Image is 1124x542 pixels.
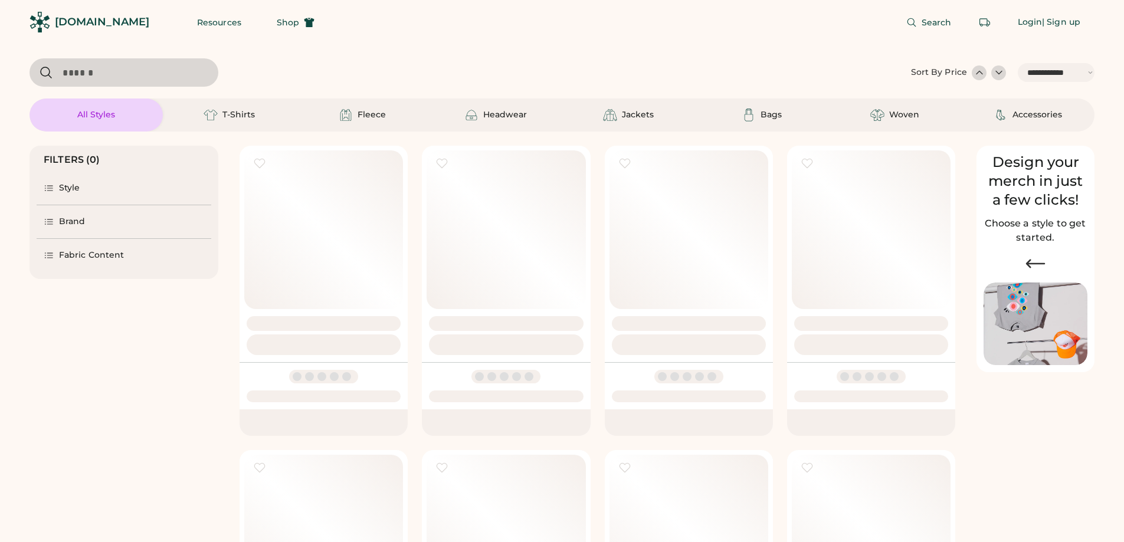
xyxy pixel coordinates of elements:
[277,18,299,27] span: Shop
[263,11,329,34] button: Shop
[922,18,952,27] span: Search
[1042,17,1080,28] div: | Sign up
[183,11,255,34] button: Resources
[339,108,353,122] img: Fleece Icon
[358,109,386,121] div: Fleece
[761,109,782,121] div: Bags
[204,108,218,122] img: T-Shirts Icon
[44,153,100,167] div: FILTERS (0)
[984,283,1087,366] img: Image of Lisa Congdon Eye Print on T-Shirt and Hat
[59,249,124,261] div: Fabric Content
[870,108,884,122] img: Woven Icon
[742,108,756,122] img: Bags Icon
[59,182,80,194] div: Style
[889,109,919,121] div: Woven
[59,216,86,228] div: Brand
[622,109,654,121] div: Jackets
[55,15,149,29] div: [DOMAIN_NAME]
[1018,17,1043,28] div: Login
[222,109,255,121] div: T-Shirts
[30,12,50,32] img: Rendered Logo - Screens
[483,109,527,121] div: Headwear
[984,153,1087,209] div: Design your merch in just a few clicks!
[892,11,966,34] button: Search
[994,108,1008,122] img: Accessories Icon
[1012,109,1062,121] div: Accessories
[603,108,617,122] img: Jackets Icon
[973,11,997,34] button: Retrieve an order
[77,109,115,121] div: All Styles
[464,108,479,122] img: Headwear Icon
[984,216,1087,245] h2: Choose a style to get started.
[911,67,967,78] div: Sort By Price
